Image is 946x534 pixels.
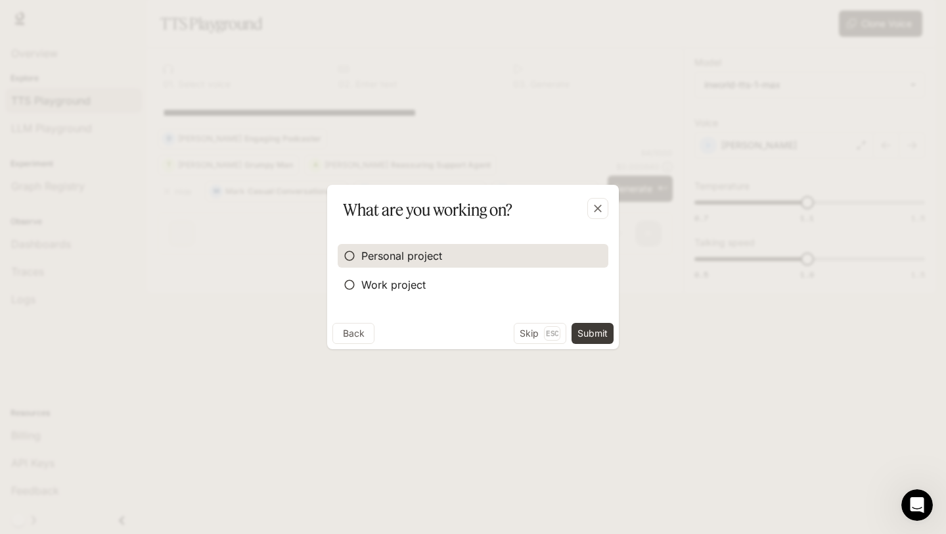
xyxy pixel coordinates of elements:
[572,323,614,344] button: Submit
[361,248,442,264] span: Personal project
[343,198,512,222] p: What are you working on?
[514,323,566,344] button: SkipEsc
[544,326,560,341] p: Esc
[901,489,933,521] iframe: Intercom live chat
[361,277,426,293] span: Work project
[332,323,374,344] button: Back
